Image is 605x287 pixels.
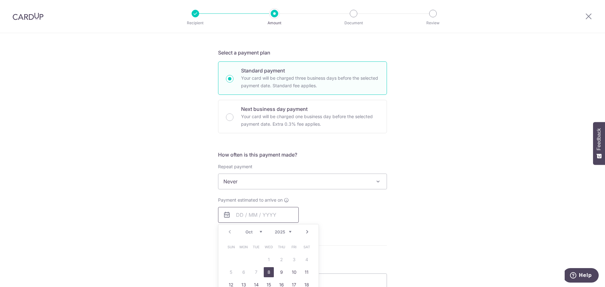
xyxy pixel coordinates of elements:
[276,242,286,252] span: Thursday
[218,164,252,170] label: Repeat payment
[302,242,312,252] span: Saturday
[330,20,377,26] p: Document
[276,267,286,277] a: 9
[218,207,299,223] input: DD / MM / YYYY
[241,67,379,74] p: Standard payment
[410,20,456,26] p: Review
[289,242,299,252] span: Friday
[241,105,379,113] p: Next business day payment
[264,242,274,252] span: Wednesday
[303,228,311,236] a: Next
[289,267,299,277] a: 10
[241,113,379,128] p: Your card will be charged one business day before the selected payment date. Extra 0.3% fee applies.
[264,267,274,277] a: 8
[596,128,602,150] span: Feedback
[13,13,43,20] img: CardUp
[241,74,379,89] p: Your card will be charged three business days before the selected payment date. Standard fee appl...
[218,49,387,56] h5: Select a payment plan
[251,242,261,252] span: Tuesday
[172,20,219,26] p: Recipient
[218,151,387,158] h5: How often is this payment made?
[251,20,298,26] p: Amount
[239,242,249,252] span: Monday
[218,174,387,189] span: Never
[593,122,605,165] button: Feedback - Show survey
[565,268,599,284] iframe: Opens a widget where you can find more information
[218,174,387,189] span: Never
[302,267,312,277] a: 11
[218,197,283,203] span: Payment estimated to arrive on
[226,242,236,252] span: Sunday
